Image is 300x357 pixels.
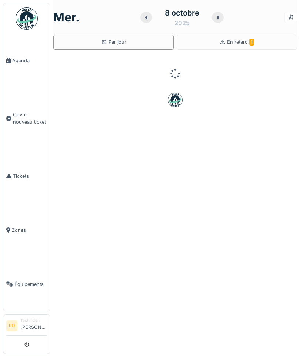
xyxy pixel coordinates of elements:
[6,318,47,336] a: LD Technicien[PERSON_NAME]
[16,7,38,30] img: Badge_color-CXgf-gQk.svg
[168,93,183,107] img: badge-BVDL4wpA.svg
[3,34,50,88] a: Agenda
[165,7,199,19] div: 8 octobre
[227,39,254,45] span: En retard
[3,88,50,149] a: Ouvrir nouveau ticket
[3,203,50,257] a: Zones
[249,39,254,46] span: 1
[174,19,190,27] div: 2025
[20,318,47,334] li: [PERSON_NAME]
[53,10,80,24] h1: mer.
[3,257,50,311] a: Équipements
[3,149,50,203] a: Tickets
[12,227,47,234] span: Zones
[13,111,47,125] span: Ouvrir nouveau ticket
[101,39,126,46] div: Par jour
[6,320,17,331] li: LD
[14,281,47,288] span: Équipements
[12,57,47,64] span: Agenda
[20,318,47,323] div: Technicien
[13,173,47,180] span: Tickets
